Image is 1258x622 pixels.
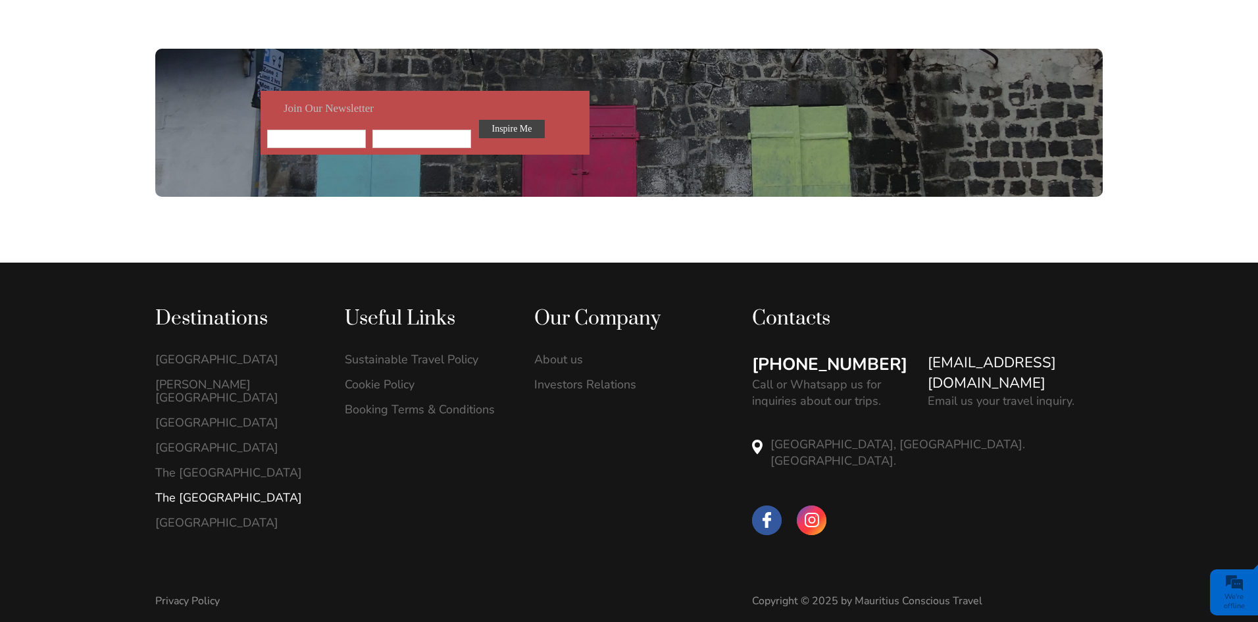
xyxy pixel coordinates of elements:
[752,376,914,409] p: Call or Whatsapp us for inquiries about our trips.
[345,378,507,391] a: Cookie Policy
[17,161,240,190] input: Enter your email address
[345,403,507,416] a: Booking Terms & Conditions
[17,199,240,394] textarea: Type your message and click 'Submit'
[267,130,366,148] input: Your Email
[88,69,241,86] div: Leave a message
[345,306,507,332] div: Useful Links
[155,594,220,608] a: Privacy Policy
[534,353,696,366] a: About us
[155,441,317,454] a: [GEOGRAPHIC_DATA]
[534,378,696,391] a: Investors Relations
[1213,592,1255,611] div: We're offline
[155,353,317,366] a: [GEOGRAPHIC_DATA]
[928,393,1074,409] p: Email us your travel inquiry.
[155,516,317,529] a: [GEOGRAPHIC_DATA]
[372,130,471,148] input: Your Name
[770,436,1103,469] p: [GEOGRAPHIC_DATA], [GEOGRAPHIC_DATA]. [GEOGRAPHIC_DATA].
[752,306,1103,332] div: Contacts
[345,353,507,366] a: Sustainable Travel Policy
[155,306,317,332] div: Destinations
[534,306,696,332] div: Our Company
[155,466,317,479] a: The [GEOGRAPHIC_DATA]
[216,7,247,38] div: Minimize live chat window
[155,378,317,404] a: [PERSON_NAME][GEOGRAPHIC_DATA]
[14,68,34,88] div: Navigation go back
[928,353,1103,394] a: [EMAIL_ADDRESS][DOMAIN_NAME]
[155,491,317,504] a: The [GEOGRAPHIC_DATA]
[17,122,240,151] input: Enter your last name
[193,405,239,423] em: Submit
[752,353,907,376] a: [PHONE_NUMBER]
[479,120,545,138] input: Inspire Me
[155,416,317,429] a: [GEOGRAPHIC_DATA]
[752,594,1103,608] div: Copyright © 2025 by Mauritius Conscious Travel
